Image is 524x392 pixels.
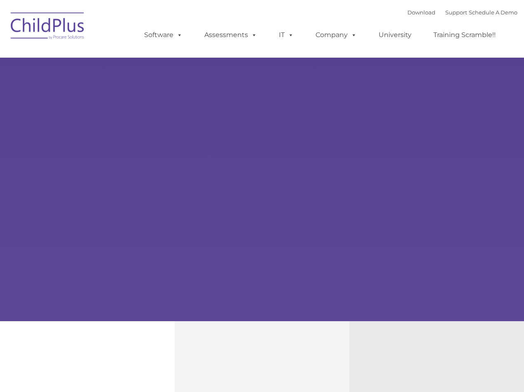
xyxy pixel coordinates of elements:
a: Training Scramble!! [425,27,504,43]
a: Assessments [196,27,265,43]
a: IT [271,27,302,43]
a: University [370,27,420,43]
a: Software [136,27,191,43]
img: ChildPlus by Procare Solutions [7,7,89,48]
a: Schedule A Demo [469,9,517,16]
a: Support [445,9,467,16]
font: | [407,9,517,16]
a: Company [307,27,365,43]
a: Download [407,9,435,16]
